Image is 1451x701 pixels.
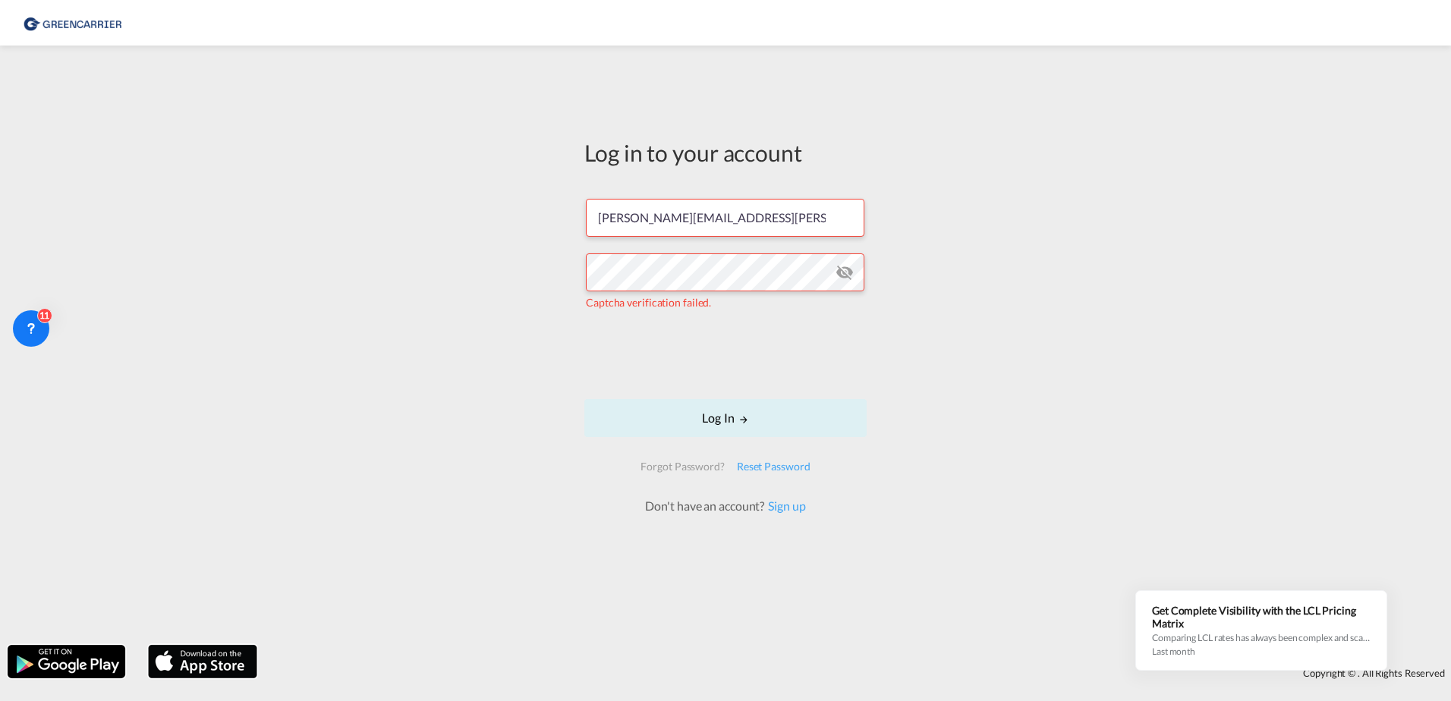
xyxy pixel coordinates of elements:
[265,660,1451,686] div: Copyright © . All Rights Reserved
[610,325,841,384] iframe: reCAPTCHA
[586,296,711,309] span: Captcha verification failed.
[23,6,125,40] img: 1378a7308afe11ef83610d9e779c6b34.png
[584,137,867,168] div: Log in to your account
[731,453,817,480] div: Reset Password
[836,263,854,281] md-icon: icon-eye-off
[764,498,805,513] a: Sign up
[586,199,864,237] input: Enter email/phone number
[628,498,822,514] div: Don't have an account?
[634,453,730,480] div: Forgot Password?
[584,399,867,437] button: LOGIN
[146,643,259,680] img: apple.png
[6,643,127,680] img: google.png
